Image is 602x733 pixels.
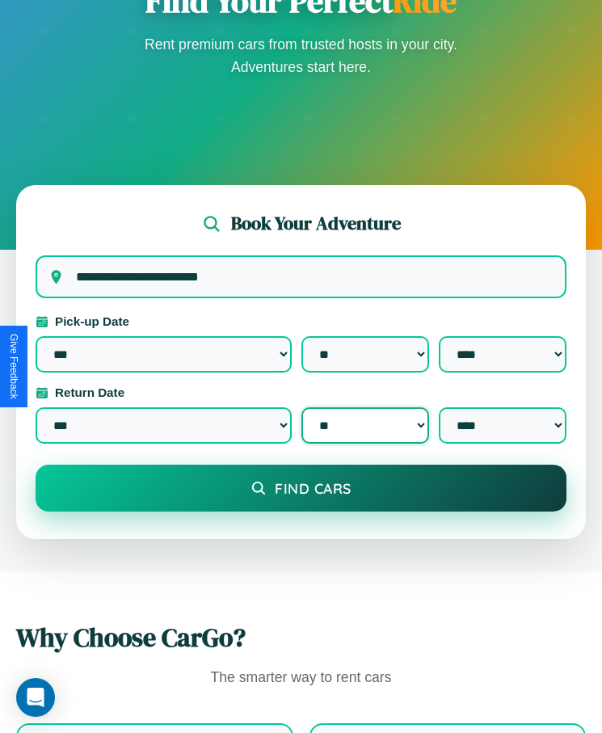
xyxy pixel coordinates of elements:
label: Return Date [36,385,566,399]
div: Give Feedback [8,334,19,399]
p: Rent premium cars from trusted hosts in your city. Adventures start here. [140,33,463,78]
p: The smarter way to rent cars [16,665,586,691]
button: Find Cars [36,465,566,512]
div: Open Intercom Messenger [16,678,55,717]
h2: Book Your Adventure [231,211,401,236]
h2: Why Choose CarGo? [16,620,586,655]
label: Pick-up Date [36,314,566,328]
